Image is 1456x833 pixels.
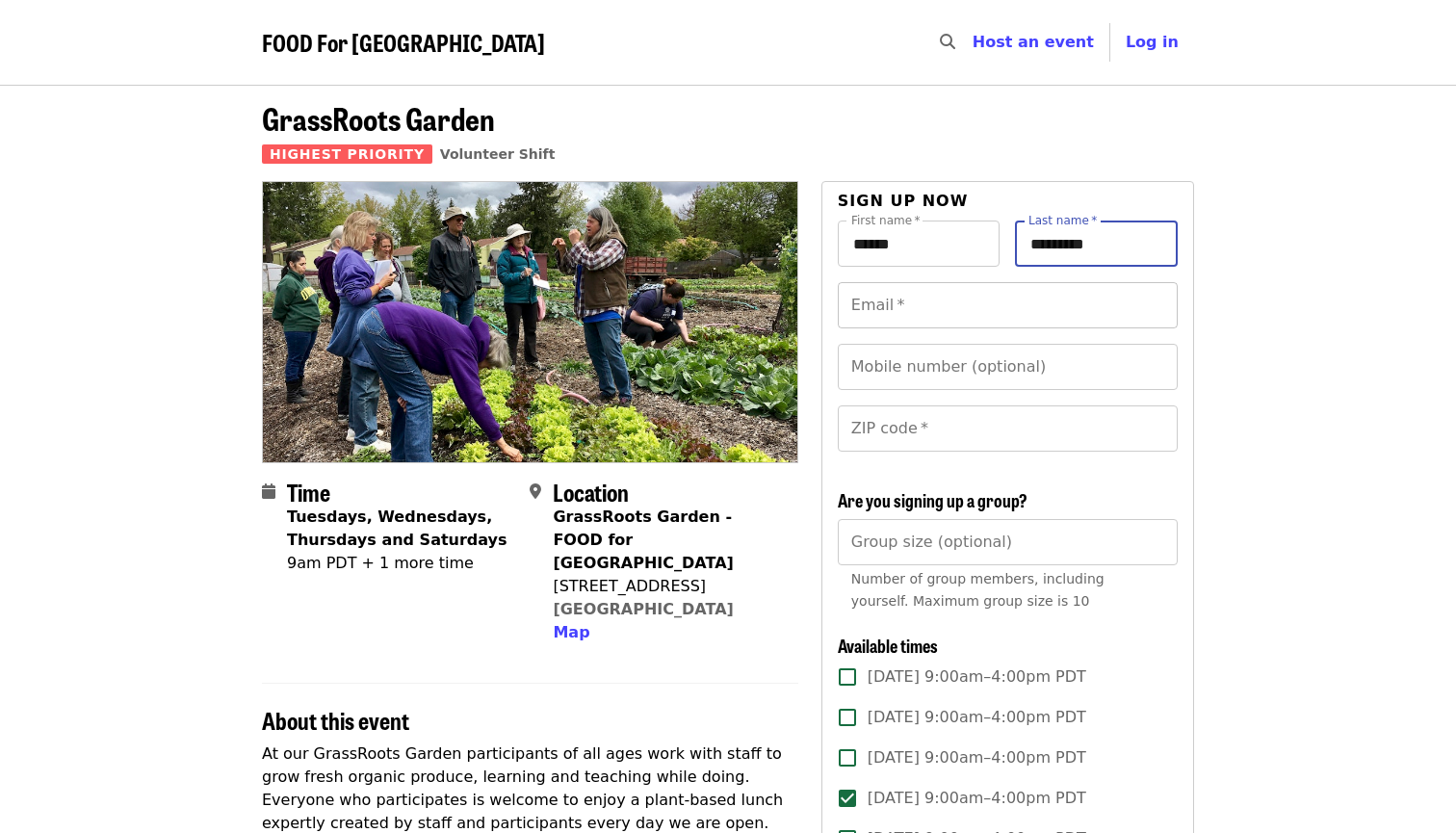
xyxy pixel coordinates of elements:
[553,475,629,508] span: Location
[530,482,541,501] i: map-marker-alt icon
[262,25,545,59] span: FOOD For [GEOGRAPHIC_DATA]
[287,508,507,549] strong: Tuesdays, Wednesdays, Thursdays and Saturdays
[262,144,432,164] span: Highest Priority
[940,33,955,51] i: search icon
[838,192,969,210] span: Sign up now
[287,552,514,575] div: 9am PDT + 1 more time
[263,182,797,461] img: GrassRoots Garden organized by FOOD For Lane County
[553,621,589,644] button: Map
[851,571,1105,609] span: Number of group members, including yourself. Maximum group size is 10
[838,633,938,658] span: Available times
[851,215,921,226] label: First name
[553,508,733,572] strong: GrassRoots Garden - FOOD for [GEOGRAPHIC_DATA]
[967,19,982,65] input: Search
[868,746,1086,769] span: [DATE] 9:00am–4:00pm PDT
[838,487,1027,512] span: Are you signing up a group?
[838,221,1001,267] input: First name
[553,623,589,641] span: Map
[838,344,1178,390] input: Mobile number (optional)
[1015,221,1178,267] input: Last name
[262,482,275,501] i: calendar icon
[1110,23,1194,62] button: Log in
[973,33,1094,51] a: Host an event
[838,519,1178,565] input: [object Object]
[553,600,733,618] a: [GEOGRAPHIC_DATA]
[262,29,545,57] a: FOOD For [GEOGRAPHIC_DATA]
[838,405,1178,452] input: ZIP code
[838,282,1178,328] input: Email
[287,475,330,508] span: Time
[1028,215,1097,226] label: Last name
[440,146,556,162] a: Volunteer Shift
[553,575,782,598] div: [STREET_ADDRESS]
[868,665,1086,689] span: [DATE] 9:00am–4:00pm PDT
[262,95,495,141] span: GrassRoots Garden
[868,706,1086,729] span: [DATE] 9:00am–4:00pm PDT
[262,703,409,737] span: About this event
[868,787,1086,810] span: [DATE] 9:00am–4:00pm PDT
[1126,33,1179,51] span: Log in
